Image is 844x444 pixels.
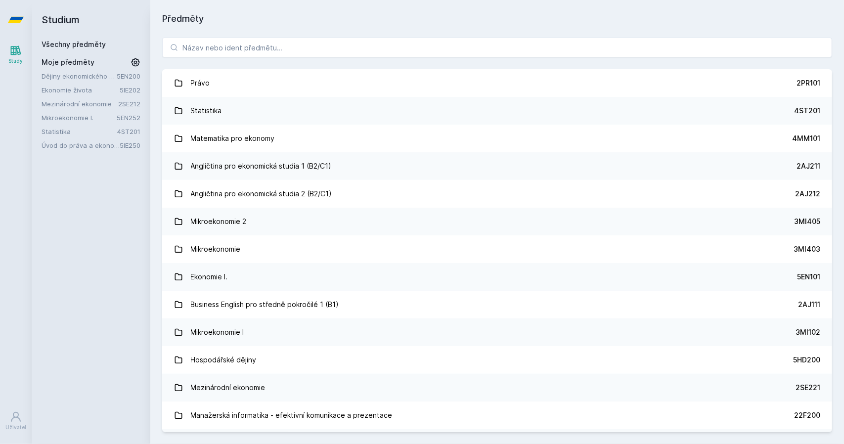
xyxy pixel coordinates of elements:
[117,128,140,135] a: 4ST201
[191,378,266,398] div: Mezinárodní ekonomie
[42,113,117,123] a: Mikroekonomie I.
[796,327,820,337] div: 3MI102
[162,401,832,429] a: Manažerská informatika - efektivní komunikace a prezentace 22F200
[191,322,244,342] div: Mikroekonomie I
[42,127,117,136] a: Statistika
[42,57,94,67] span: Moje předměty
[2,406,30,436] a: Uživatel
[794,106,820,116] div: 4ST201
[798,300,820,310] div: 2AJ111
[794,217,820,226] div: 3MI405
[42,85,120,95] a: Ekonomie života
[162,318,832,346] a: Mikroekonomie I 3MI102
[794,244,820,254] div: 3MI403
[191,73,210,93] div: Právo
[162,346,832,374] a: Hospodářské dějiny 5HD200
[795,189,820,199] div: 2AJ212
[162,291,832,318] a: Business English pro středně pokročilé 1 (B1) 2AJ111
[162,125,832,152] a: Matematika pro ekonomy 4MM101
[797,272,820,282] div: 5EN101
[162,208,832,235] a: Mikroekonomie 2 3MI405
[191,156,332,176] div: Angličtina pro ekonomická studia 1 (B2/C1)
[2,40,30,70] a: Study
[796,383,820,393] div: 2SE221
[191,405,393,425] div: Manažerská informatika - efektivní komunikace a prezentace
[42,71,117,81] a: Dějiny ekonomického myšlení
[162,263,832,291] a: Ekonomie I. 5EN101
[162,235,832,263] a: Mikroekonomie 3MI403
[120,86,140,94] a: 5IE202
[162,152,832,180] a: Angličtina pro ekonomická studia 1 (B2/C1) 2AJ211
[191,212,247,231] div: Mikroekonomie 2
[793,355,820,365] div: 5HD200
[42,40,106,48] a: Všechny předměty
[191,267,228,287] div: Ekonomie I.
[162,12,832,26] h1: Předměty
[191,295,339,314] div: Business English pro středně pokročilé 1 (B1)
[794,410,820,420] div: 22F200
[162,374,832,401] a: Mezinárodní ekonomie 2SE221
[191,129,275,148] div: Matematika pro ekonomy
[162,97,832,125] a: Statistika 4ST201
[191,350,257,370] div: Hospodářské dějiny
[120,141,140,149] a: 5IE250
[162,69,832,97] a: Právo 2PR101
[42,140,120,150] a: Úvod do práva a ekonomie
[42,99,118,109] a: Mezinárodní ekonomie
[118,100,140,108] a: 2SE212
[792,133,820,143] div: 4MM101
[162,38,832,57] input: Název nebo ident předmětu…
[9,57,23,65] div: Study
[797,78,820,88] div: 2PR101
[191,101,222,121] div: Statistika
[162,180,832,208] a: Angličtina pro ekonomická studia 2 (B2/C1) 2AJ212
[117,72,140,80] a: 5EN200
[191,184,332,204] div: Angličtina pro ekonomická studia 2 (B2/C1)
[117,114,140,122] a: 5EN252
[191,239,241,259] div: Mikroekonomie
[5,424,26,431] div: Uživatel
[797,161,820,171] div: 2AJ211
